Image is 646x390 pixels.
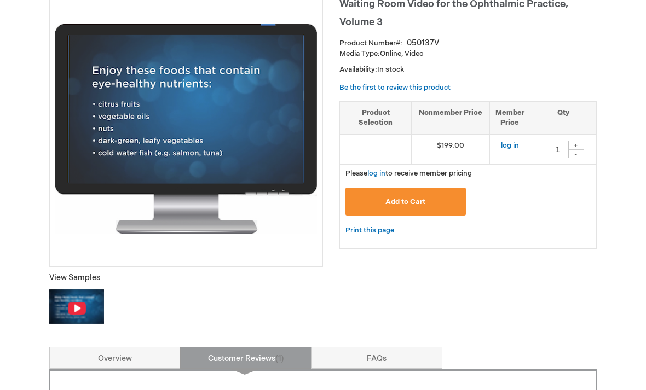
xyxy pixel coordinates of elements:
[340,102,412,135] th: Product Selection
[568,150,584,159] div: -
[339,49,597,60] p: Online, Video
[568,141,584,150] div: +
[49,273,323,284] p: View Samples
[530,102,596,135] th: Qty
[55,24,317,235] img: Waiting Room Video for the Ophthalmic Practice, Volume 3
[339,65,597,75] p: Availability:
[501,142,519,150] a: log in
[547,141,569,159] input: Qty
[311,347,442,369] a: FAQs
[489,102,530,135] th: Member Price
[377,66,404,74] span: In stock
[345,224,394,238] a: Print this page
[49,289,104,324] img: Click to view
[345,170,472,178] span: Please to receive member pricing
[180,347,312,369] a: Customer Reviews1
[67,302,86,316] img: iocn_play.png
[49,347,181,369] a: Overview
[339,39,402,48] strong: Product Number
[275,354,284,364] span: 1
[385,198,425,207] span: Add to Cart
[339,84,451,92] a: Be the first to review this product
[412,135,490,165] td: $199.00
[345,188,466,216] button: Add to Cart
[367,170,385,178] a: log in
[412,102,490,135] th: Nonmember Price
[407,38,439,49] div: 050137V
[339,50,380,59] strong: Media Type:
